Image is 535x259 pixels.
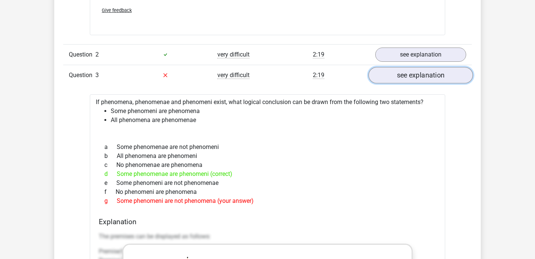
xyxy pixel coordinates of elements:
span: Give feedback [102,7,132,13]
div: Some phenomeni are not phenomena (your answer) [99,196,436,205]
span: very difficult [217,51,250,58]
span: c [104,161,116,170]
div: All phenomena are phenomeni [99,152,436,161]
span: b [104,152,117,161]
span: e [104,179,116,188]
div: Some phenomenae are not phenomeni [99,143,436,152]
span: Question [69,50,95,59]
span: 2:19 [313,51,324,58]
span: g [104,196,117,205]
div: No phenomeni are phenomena [99,188,436,196]
span: d [104,170,117,179]
span: very difficult [217,71,250,79]
h4: Explanation [99,217,436,226]
div: Some phenomeni are not phenomenae [99,179,436,188]
span: f [104,188,116,196]
a: see explanation [375,48,466,62]
div: No phenomenae are phenomena [99,161,436,170]
li: Some phenomeni are phenomena [111,107,439,116]
span: a [104,143,117,152]
span: 3 [95,71,99,79]
p: The premises can be displayed as follows: [99,232,436,241]
a: see explanation [369,67,473,83]
span: Question [69,71,95,80]
span: 2 [95,51,99,58]
li: All phenomena are phenomenae [111,116,439,125]
span: 2:19 [313,71,324,79]
div: Some phenomenae are phenomeni (correct) [99,170,436,179]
